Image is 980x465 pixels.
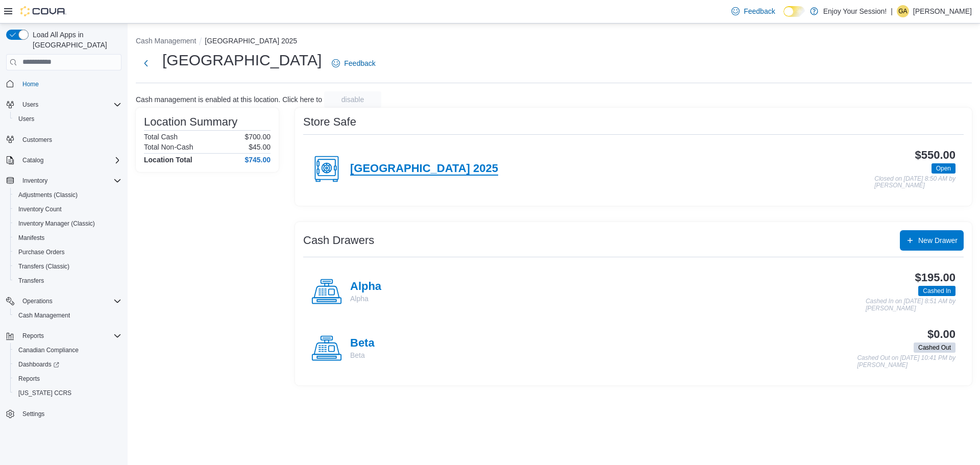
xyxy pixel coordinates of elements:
a: Adjustments (Classic) [14,189,82,201]
span: Inventory [18,175,121,187]
h3: Location Summary [144,116,237,128]
a: Settings [18,408,48,420]
span: Operations [22,297,53,305]
button: Transfers [10,274,126,288]
span: Catalog [22,156,43,164]
h3: $0.00 [927,328,955,340]
button: New Drawer [900,230,964,251]
button: Adjustments (Classic) [10,188,126,202]
button: Inventory [18,175,52,187]
button: Inventory Count [10,202,126,216]
button: Canadian Compliance [10,343,126,357]
span: Inventory Count [18,205,62,213]
span: Reports [14,373,121,385]
span: Reports [18,330,121,342]
a: Dashboards [14,358,63,371]
span: Cash Management [14,309,121,322]
button: Cash Management [136,37,196,45]
button: Customers [2,132,126,147]
h1: [GEOGRAPHIC_DATA] [162,50,322,70]
a: Cash Management [14,309,74,322]
p: Beta [350,350,375,360]
a: Canadian Compliance [14,344,83,356]
button: Users [2,97,126,112]
button: Catalog [2,153,126,167]
a: Manifests [14,232,48,244]
span: Feedback [344,58,375,68]
span: Transfers [14,275,121,287]
span: Reports [18,375,40,383]
p: Cashed Out on [DATE] 10:41 PM by [PERSON_NAME] [857,355,955,369]
button: [US_STATE] CCRS [10,386,126,400]
button: Reports [18,330,48,342]
nav: Complex example [6,72,121,448]
h3: Store Safe [303,116,356,128]
button: disable [324,91,381,108]
span: Inventory Manager (Classic) [14,217,121,230]
span: Customers [18,133,121,146]
button: Home [2,77,126,91]
button: Users [18,99,42,111]
a: Transfers (Classic) [14,260,73,273]
button: Operations [18,295,57,307]
span: Inventory Count [14,203,121,215]
button: Manifests [10,231,126,245]
a: Transfers [14,275,48,287]
button: Transfers (Classic) [10,259,126,274]
span: Home [18,78,121,90]
h4: [GEOGRAPHIC_DATA] 2025 [350,162,498,176]
h4: Location Total [144,156,192,164]
span: Open [936,164,951,173]
span: Home [22,80,39,88]
span: Customers [22,136,52,144]
button: Inventory Manager (Classic) [10,216,126,231]
span: New Drawer [918,235,958,246]
h4: Beta [350,337,375,350]
span: Users [18,115,34,123]
span: disable [341,94,364,105]
span: Dashboards [14,358,121,371]
button: Cash Management [10,308,126,323]
span: Inventory Manager (Classic) [18,219,95,228]
a: Users [14,113,38,125]
button: Operations [2,294,126,308]
span: Settings [18,407,121,420]
span: Adjustments (Classic) [18,191,78,199]
span: Users [18,99,121,111]
span: [US_STATE] CCRS [18,389,71,397]
span: Cashed Out [918,343,951,352]
span: Users [22,101,38,109]
a: Customers [18,134,56,146]
button: Inventory [2,174,126,188]
p: [PERSON_NAME] [913,5,972,17]
button: Next [136,53,156,74]
button: Settings [2,406,126,421]
a: Purchase Orders [14,246,69,258]
a: Home [18,78,43,90]
span: Manifests [14,232,121,244]
p: | [891,5,893,17]
span: Washington CCRS [14,387,121,399]
button: [GEOGRAPHIC_DATA] 2025 [205,37,297,45]
span: Open [932,163,955,174]
span: Purchase Orders [18,248,65,256]
span: Transfers (Classic) [18,262,69,271]
a: Feedback [727,1,779,21]
span: Catalog [18,154,121,166]
p: Cash management is enabled at this location. Click here to [136,95,322,104]
img: Cova [20,6,66,16]
span: Manifests [18,234,44,242]
button: Purchase Orders [10,245,126,259]
button: Reports [2,329,126,343]
span: Load All Apps in [GEOGRAPHIC_DATA] [29,30,121,50]
p: $45.00 [249,143,271,151]
p: Enjoy Your Session! [823,5,887,17]
h3: $550.00 [915,149,955,161]
h4: $745.00 [244,156,271,164]
span: GA [898,5,907,17]
a: Dashboards [10,357,126,372]
span: Settings [22,410,44,418]
span: Transfers [18,277,44,285]
h3: $195.00 [915,272,955,284]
